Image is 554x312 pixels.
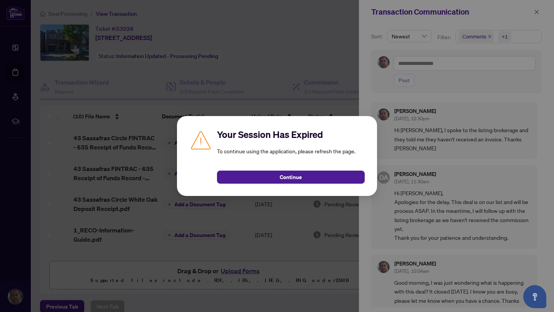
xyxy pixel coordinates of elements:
h2: Your Session Has Expired [217,128,365,141]
button: Continue [217,171,365,184]
span: Continue [280,171,302,183]
img: Caution icon [189,128,212,151]
div: To continue using the application, please refresh the page. [217,128,365,184]
button: Open asap [523,285,546,308]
